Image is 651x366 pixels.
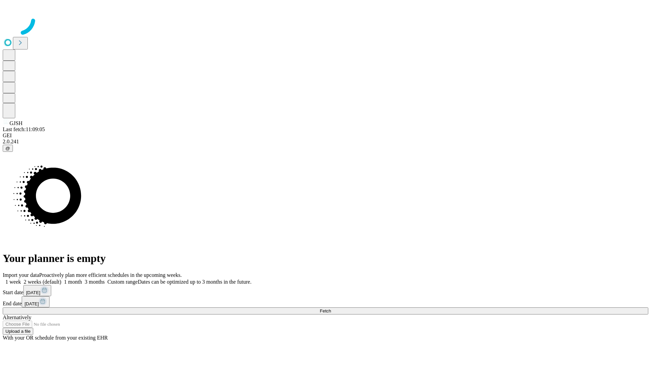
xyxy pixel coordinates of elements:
[3,133,648,139] div: GEI
[3,145,13,152] button: @
[39,272,182,278] span: Proactively plan more efficient schedules in the upcoming weeks.
[3,285,648,296] div: Start date
[138,279,251,285] span: Dates can be optimized up to 3 months in the future.
[3,335,108,341] span: With your OR schedule from your existing EHR
[3,307,648,314] button: Fetch
[3,314,31,320] span: Alternatively
[3,126,45,132] span: Last fetch: 11:09:05
[3,328,33,335] button: Upload a file
[23,285,51,296] button: [DATE]
[107,279,138,285] span: Custom range
[5,279,21,285] span: 1 week
[24,279,61,285] span: 2 weeks (default)
[3,296,648,307] div: End date
[85,279,105,285] span: 3 months
[9,120,22,126] span: GJSH
[3,272,39,278] span: Import your data
[5,146,10,151] span: @
[3,252,648,265] h1: Your planner is empty
[3,139,648,145] div: 2.0.241
[320,308,331,313] span: Fetch
[22,296,50,307] button: [DATE]
[64,279,82,285] span: 1 month
[24,301,39,306] span: [DATE]
[26,290,40,295] span: [DATE]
